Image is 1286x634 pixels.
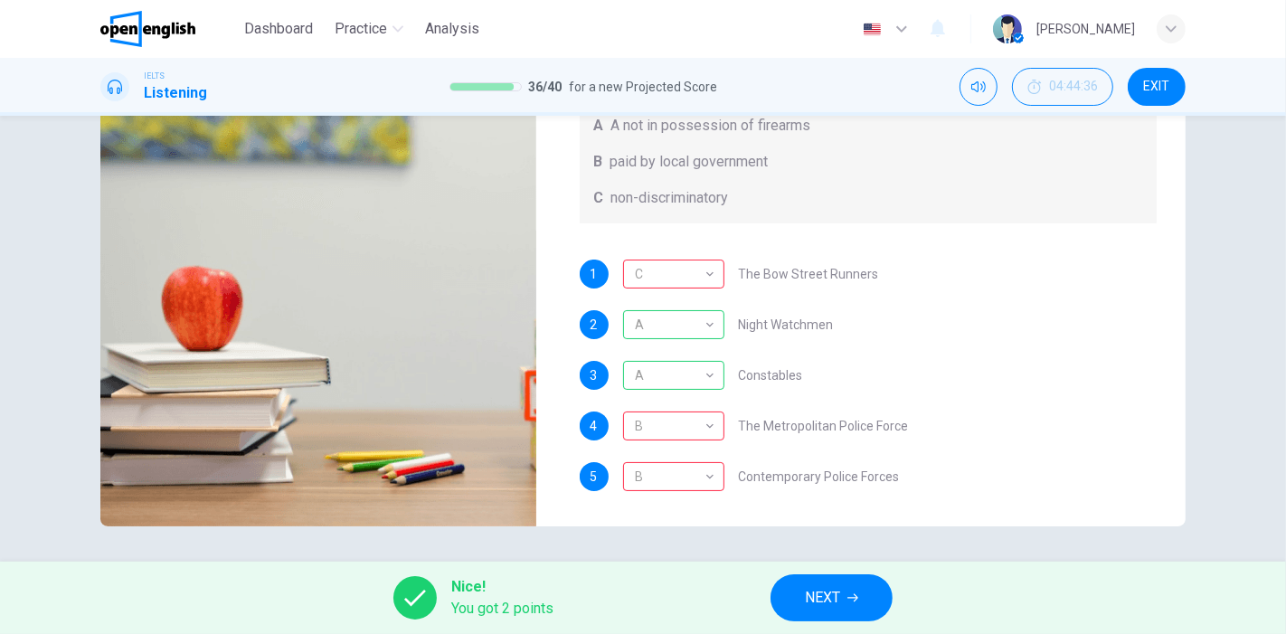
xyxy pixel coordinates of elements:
span: for a new Projected Score [570,76,718,98]
span: B [594,151,603,173]
span: A [594,115,604,137]
div: B [623,401,718,452]
div: B [623,451,718,503]
div: A [623,299,718,351]
div: Hide [1012,68,1113,106]
span: EXIT [1144,80,1170,94]
span: Dashboard [244,18,313,40]
span: Analysis [425,18,479,40]
span: 3 [591,369,598,382]
div: C [623,462,724,491]
span: 4 [591,420,598,432]
button: Practice [327,13,411,45]
button: 04:44:36 [1012,68,1113,106]
img: OpenEnglish logo [100,11,195,47]
img: en [861,23,884,36]
button: EXIT [1128,68,1186,106]
div: C [623,412,724,440]
span: IELTS [144,70,165,82]
h1: Listening [144,82,207,104]
a: OpenEnglish logo [100,11,237,47]
div: A [623,361,724,390]
div: C [623,249,718,300]
span: Constables [739,369,803,382]
span: 04:44:36 [1049,80,1098,94]
span: Contemporary Police Forces [739,470,900,483]
span: 36 / 40 [529,76,563,98]
div: A [623,310,724,339]
button: Dashboard [237,13,320,45]
span: 2 [591,318,598,331]
span: The Bow Street Runners [739,268,879,280]
button: NEXT [771,574,893,621]
span: paid by local government [610,151,769,173]
div: A [623,350,718,402]
div: B [623,260,724,289]
span: non-discriminatory [611,187,729,209]
img: Criminology Discussion [100,86,536,526]
img: Profile picture [993,14,1022,43]
span: C [594,187,604,209]
span: 5 [591,470,598,483]
span: 1 [591,268,598,280]
div: [PERSON_NAME] [1036,18,1135,40]
span: Nice! [451,576,553,598]
button: Analysis [418,13,487,45]
span: You got 2 points [451,598,553,620]
span: A not in possession of firearms [611,115,811,137]
span: Night Watchmen [739,318,834,331]
div: Mute [960,68,998,106]
span: Practice [335,18,387,40]
span: The Metropolitan Police Force [739,420,909,432]
span: NEXT [805,585,840,610]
